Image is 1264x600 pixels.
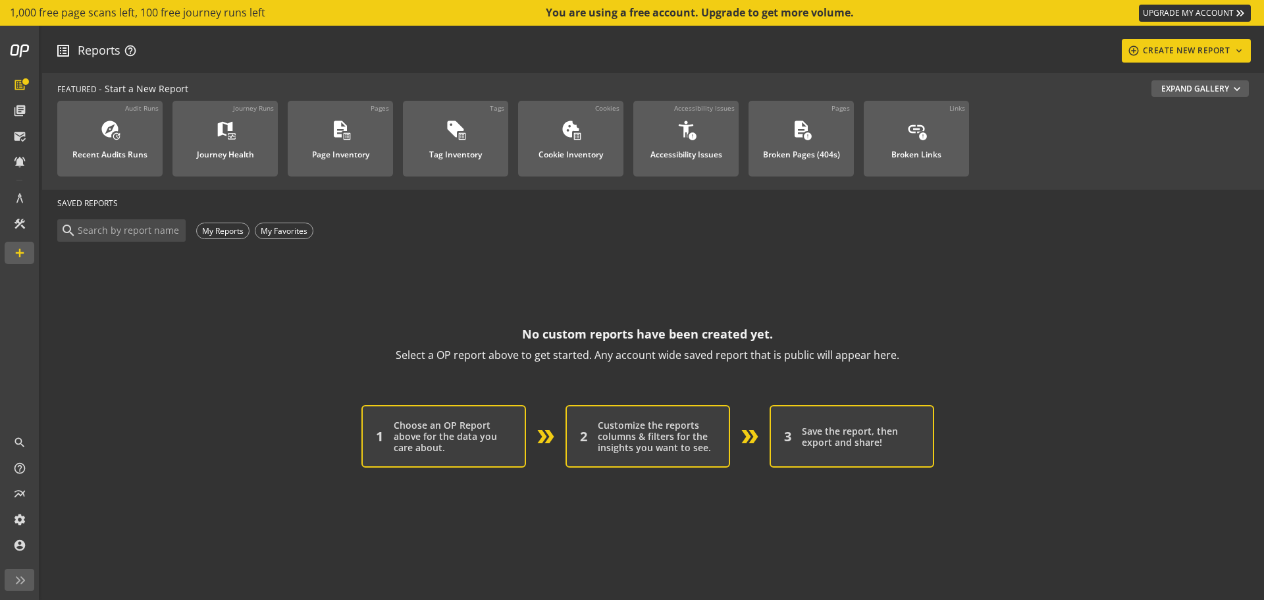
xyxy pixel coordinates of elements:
div: Audit Runs [125,103,159,113]
div: Cookie Inventory [539,142,603,159]
mat-icon: expand_more [1230,82,1244,95]
mat-icon: list_alt [457,132,467,141]
mat-icon: description [330,119,350,139]
div: My Favorites [255,223,313,239]
mat-icon: account_circle [13,539,26,552]
mat-icon: error [687,132,697,141]
a: Audit RunsRecent Audits Runs [57,101,163,177]
div: 3 [784,429,791,445]
button: Expand Gallery [1151,80,1249,97]
mat-icon: cookie [561,119,581,139]
div: Accessibility Issues [650,142,722,159]
div: Journey Health [197,142,254,159]
mat-icon: list_alt [13,78,26,92]
div: Broken Pages (404s) [763,142,840,159]
div: Reports [78,42,137,59]
div: Pages [831,103,850,113]
mat-icon: sell [446,119,465,139]
a: TagsTag Inventory [403,101,508,177]
a: Accessibility IssuesAccessibility Issues [633,101,739,177]
button: CREATE NEW REPORT [1122,39,1251,63]
mat-icon: list_alt [572,132,582,141]
a: UPGRADE MY ACCOUNT [1139,5,1251,22]
mat-icon: explore [100,119,120,139]
a: LinksBroken Links [864,101,969,177]
mat-icon: error [918,132,928,141]
mat-icon: list_alt [55,43,71,59]
span: 1,000 free page scans left, 100 free journey runs left [10,5,265,20]
mat-icon: keyboard_arrow_down [1232,45,1246,56]
a: CookiesCookie Inventory [518,101,623,177]
div: Tag Inventory [429,142,482,159]
div: 2 [580,429,587,445]
div: Recent Audits Runs [72,142,147,159]
a: PagesPage Inventory [288,101,393,177]
mat-icon: update [111,132,121,141]
mat-icon: construction [13,217,26,231]
mat-icon: monitor_heart [226,132,236,141]
mat-icon: add_circle_outline [1127,45,1140,57]
div: You are using a free account. Upgrade to get more volume. [546,5,855,20]
mat-icon: search [13,436,26,449]
mat-icon: settings [13,513,26,526]
a: PagesBroken Pages (404s) [749,101,854,177]
mat-icon: notifications_active [13,155,26,169]
div: Links [949,103,965,113]
mat-icon: accessibility_new [676,119,696,139]
div: Tags [490,103,504,113]
div: Cookies [595,103,619,113]
span: FEATURED [57,84,97,95]
div: SAVED REPORTS [57,190,1238,217]
div: Pages [371,103,389,113]
div: Accessibility Issues [674,103,735,113]
mat-icon: list_alt [342,132,352,141]
div: Journey Runs [233,103,274,113]
mat-icon: help_outline [124,44,137,57]
input: Search by report name [76,223,182,238]
p: Select a OP report above to get started. Any account wide saved report that is public will appear... [396,344,899,366]
mat-icon: error [803,132,812,141]
mat-icon: add [13,246,26,259]
mat-icon: multiline_chart [13,487,26,501]
mat-icon: search [61,223,76,238]
div: Broken Links [891,142,941,159]
mat-icon: help_outline [13,462,26,475]
a: Journey RunsJourney Health [172,101,278,177]
mat-icon: keyboard_double_arrow_right [1234,7,1247,20]
div: Page Inventory [312,142,369,159]
div: Choose an OP Report above for the data you care about. [394,420,512,453]
mat-icon: library_books [13,104,26,117]
div: Save the report, then export and share! [802,425,920,448]
div: CREATE NEW REPORT [1127,39,1246,63]
mat-icon: architecture [13,192,26,205]
div: 1 [376,429,383,445]
div: - Start a New Report [57,80,1249,99]
div: Customize the reports columns & filters for the insights you want to see. [598,420,716,453]
mat-icon: description [791,119,811,139]
div: My Reports [196,223,250,239]
mat-icon: map [215,119,235,139]
mat-icon: mark_email_read [13,130,26,143]
mat-icon: link [907,119,926,139]
p: No custom reports have been created yet. [522,323,773,344]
